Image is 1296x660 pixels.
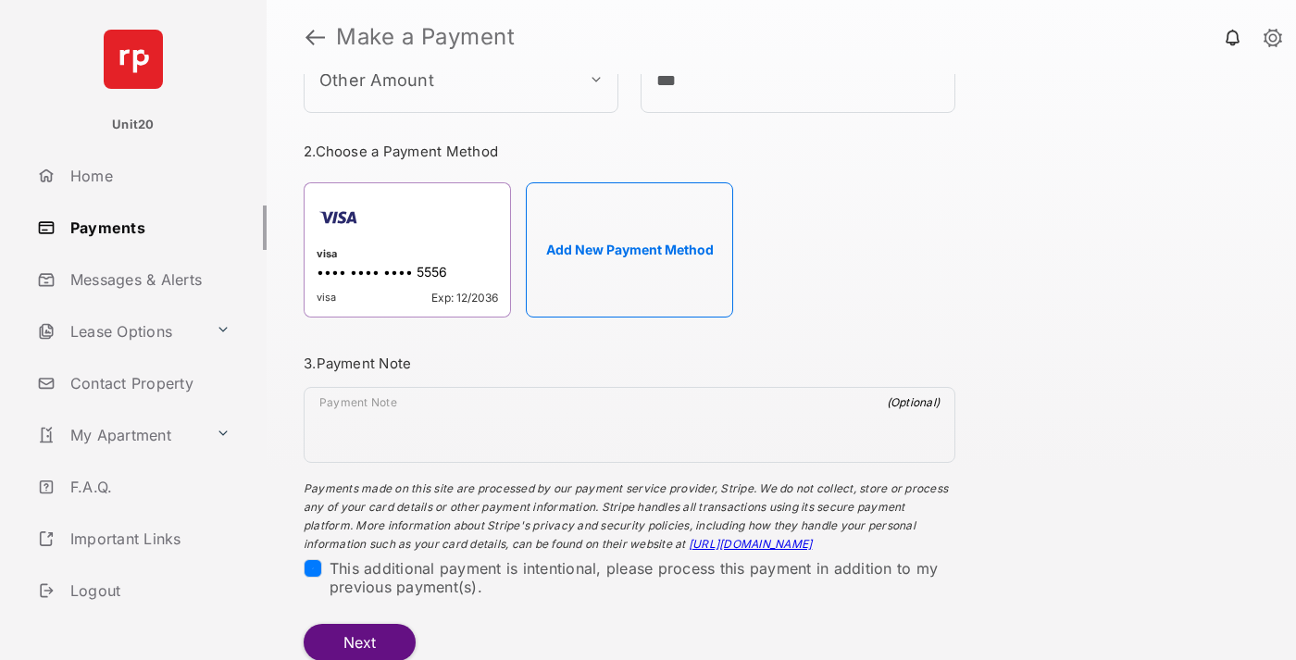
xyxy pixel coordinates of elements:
[30,413,208,457] a: My Apartment
[689,537,812,551] a: [URL][DOMAIN_NAME]
[330,559,938,596] span: This additional payment is intentional, please process this payment in addition to my previous pa...
[304,143,955,160] h3: 2. Choose a Payment Method
[431,291,498,305] span: Exp: 12/2036
[30,568,267,613] a: Logout
[104,30,163,89] img: svg+xml;base64,PHN2ZyB4bWxucz0iaHR0cDovL3d3dy53My5vcmcvMjAwMC9zdmciIHdpZHRoPSI2NCIgaGVpZ2h0PSI2NC...
[336,26,515,48] strong: Make a Payment
[112,116,155,134] p: Unit20
[317,264,498,283] div: •••• •••• •••• 5556
[30,361,267,405] a: Contact Property
[30,257,267,302] a: Messages & Alerts
[304,182,511,318] div: visa•••• •••• •••• 5556visaExp: 12/2036
[304,481,948,551] span: Payments made on this site are processed by our payment service provider, Stripe. We do not colle...
[526,182,733,318] button: Add New Payment Method
[30,309,208,354] a: Lease Options
[30,517,238,561] a: Important Links
[30,205,267,250] a: Payments
[30,465,267,509] a: F.A.Q.
[30,154,267,198] a: Home
[317,247,498,264] div: visa
[317,291,336,305] span: visa
[304,355,955,372] h3: 3. Payment Note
